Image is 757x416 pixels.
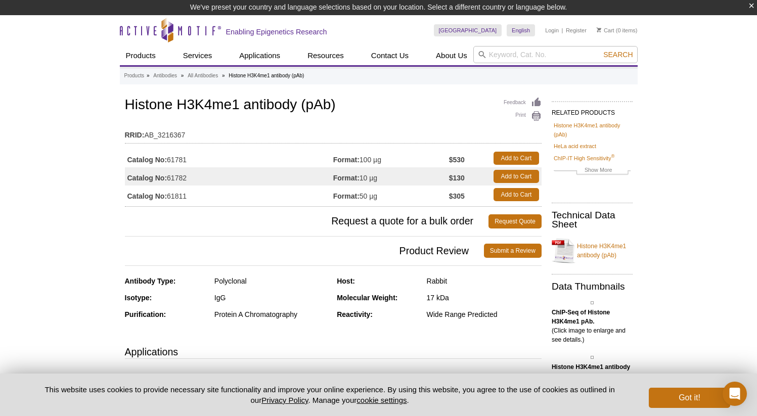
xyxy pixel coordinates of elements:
[125,130,145,140] strong: RRID:
[600,50,636,59] button: Search
[214,293,329,302] div: IgG
[125,214,489,228] span: Request a quote for a bulk order
[591,301,594,304] img: Histone H3K4me1 antibody (pAb) tested by ChIP-Seq.
[127,173,167,182] strong: Catalog No:
[552,211,633,229] h2: Technical Data Sheet
[124,71,144,80] a: Products
[147,73,150,78] li: »
[337,310,373,318] strong: Reactivity:
[507,24,535,36] a: English
[125,294,152,302] strong: Isotype:
[434,24,502,36] a: [GEOGRAPHIC_DATA]
[473,46,638,63] input: Keyword, Cat. No.
[229,73,304,78] li: Histone H3K4me1 antibody (pAb)
[125,124,542,141] td: AB_3216367
[27,384,633,405] p: This website uses cookies to provide necessary site functionality and improve your online experie...
[333,173,360,182] strong: Format:
[552,282,633,291] h2: Data Thumbnails
[554,165,631,177] a: Show More
[127,192,167,201] strong: Catalog No:
[494,170,539,183] a: Add to Cart
[597,24,638,36] li: (0 items)
[233,46,286,65] a: Applications
[504,111,542,122] a: Print
[430,46,473,65] a: About Us
[488,214,542,228] a: Request Quote
[127,155,167,164] strong: Catalog No:
[484,244,542,258] a: Submit a Review
[552,236,633,266] a: Histone H3K4me1 antibody (pAb)
[552,101,633,119] h2: RELATED PRODUCTS
[333,149,449,167] td: 100 µg
[226,27,327,36] h2: Enabling Epigenetics Research
[554,121,631,139] a: Histone H3K4me1 antibody (pAb)
[214,276,329,286] div: Polyclonal
[125,167,333,186] td: 61782
[545,27,559,34] a: Login
[494,152,539,165] a: Add to Cart
[554,142,596,151] a: HeLa acid extract
[494,188,539,201] a: Add to Cart
[214,310,329,319] div: Protein A Chromatography
[449,192,465,201] strong: $305
[120,46,162,65] a: Products
[301,46,350,65] a: Resources
[125,244,484,258] span: Product Review
[603,51,633,59] span: Search
[365,46,415,65] a: Contact Us
[597,27,614,34] a: Cart
[591,356,594,359] img: Histone H3K4me1 antibody (pAb) tested by Luminex bead-based specificity analysis
[427,293,542,302] div: 17 kDa
[449,173,465,182] strong: $130
[504,97,542,108] a: Feedback
[333,186,449,204] td: 50 µg
[552,309,610,325] b: ChIP-Seq of Histone H3K4me1 pAb.
[333,155,360,164] strong: Format:
[222,73,225,78] li: »
[357,396,407,404] button: cookie settings
[177,46,218,65] a: Services
[611,154,615,159] sup: ®
[125,310,166,318] strong: Purification:
[449,155,465,164] strong: $530
[125,277,176,285] strong: Antibody Type:
[552,308,633,344] p: (Click image to enlarge and see details.)
[337,294,397,302] strong: Molecular Weight:
[597,27,601,32] img: Your Cart
[333,167,449,186] td: 10 µg
[427,310,542,319] div: Wide Range Predicted
[562,24,563,36] li: |
[181,73,184,78] li: »
[261,396,308,404] a: Privacy Policy
[649,388,730,408] button: Got it!
[188,71,218,80] a: All Antibodies
[125,186,333,204] td: 61811
[333,192,360,201] strong: Format:
[153,71,177,80] a: Antibodies
[125,344,542,359] h3: Applications
[125,97,542,114] h1: Histone H3K4me1 antibody (pAb)
[337,277,355,285] strong: Host:
[566,27,587,34] a: Register
[427,276,542,286] div: Rabbit
[552,363,630,398] b: Histone H3K4me1 antibody (pAb) tested by Luminex bead-based specificity analysis.
[125,149,333,167] td: 61781
[554,154,614,163] a: ChIP-IT High Sensitivity®
[723,382,747,406] div: Open Intercom Messenger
